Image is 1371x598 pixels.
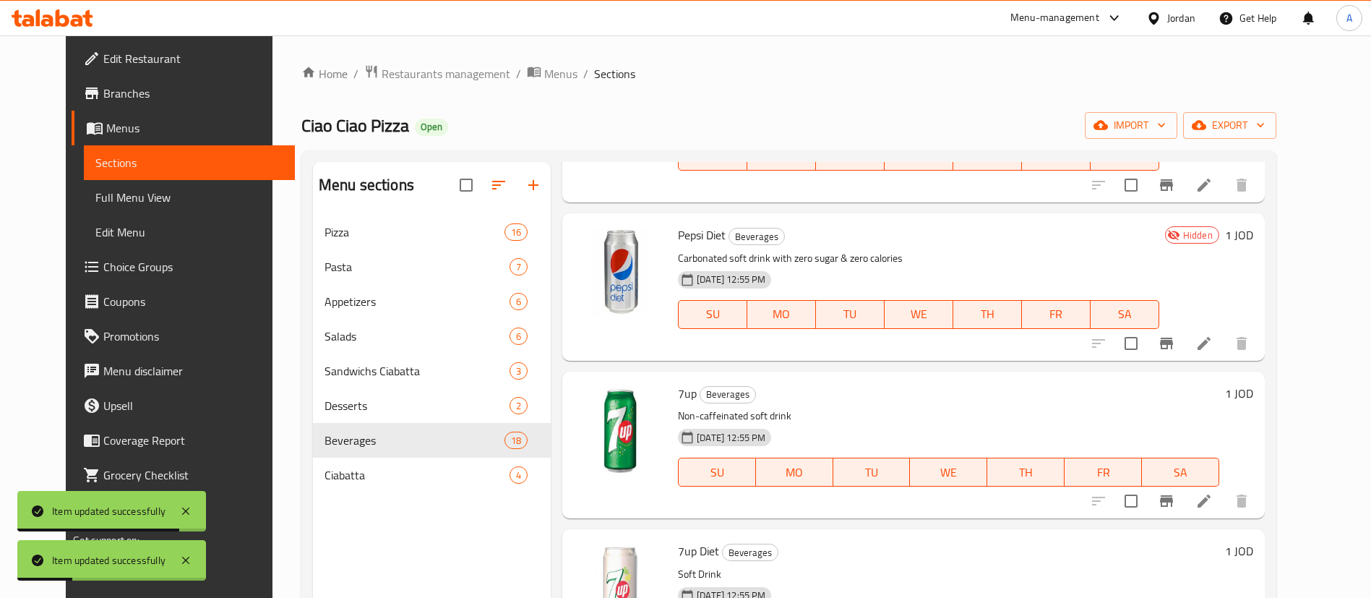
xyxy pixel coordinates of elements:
[510,397,528,414] div: items
[516,65,521,82] li: /
[1195,176,1213,194] a: Edit menu item
[678,383,697,404] span: 7up
[325,397,510,414] span: Desserts
[1149,168,1184,202] button: Branch-specific-item
[678,224,726,246] span: Pepsi Diet
[301,109,409,142] span: Ciao Ciao Pizza
[1096,146,1153,167] span: SA
[574,383,666,476] img: 7up
[1149,484,1184,518] button: Branch-specific-item
[544,65,577,82] span: Menus
[510,364,527,378] span: 3
[1070,462,1136,483] span: FR
[1065,458,1142,487] button: FR
[325,293,510,310] span: Appetizers
[313,249,551,284] div: Pasta7
[678,540,719,562] span: 7up Diet
[839,462,905,483] span: TU
[103,432,283,449] span: Coverage Report
[684,304,742,325] span: SU
[527,64,577,83] a: Menus
[84,215,295,249] a: Edit Menu
[822,146,879,167] span: TU
[319,174,414,196] h2: Menu sections
[1142,458,1219,487] button: SA
[95,154,283,171] span: Sections
[729,228,784,245] span: Beverages
[72,388,295,423] a: Upsell
[382,65,510,82] span: Restaurants management
[885,300,953,329] button: WE
[481,168,516,202] span: Sort sections
[325,328,510,345] span: Salads
[1195,335,1213,352] a: Edit menu item
[72,354,295,388] a: Menu disclaimer
[890,304,947,325] span: WE
[684,462,750,483] span: SU
[313,215,551,249] div: Pizza16
[95,189,283,206] span: Full Menu View
[301,65,348,82] a: Home
[301,64,1276,83] nav: breadcrumb
[510,293,528,310] div: items
[678,458,756,487] button: SU
[1346,10,1352,26] span: A
[313,319,551,354] div: Salads6
[1224,326,1259,361] button: delete
[313,354,551,388] div: Sandwichs Ciabatta3
[325,258,510,275] div: Pasta
[103,258,283,275] span: Choice Groups
[415,119,448,136] div: Open
[364,64,510,83] a: Restaurants management
[729,228,785,245] div: Beverages
[594,65,635,82] span: Sections
[1116,486,1146,516] span: Select to update
[1116,328,1146,359] span: Select to update
[313,458,551,492] div: Ciabatta4
[1028,146,1085,167] span: FR
[1028,304,1085,325] span: FR
[103,397,283,414] span: Upsell
[916,462,981,483] span: WE
[325,432,504,449] span: Beverages
[753,146,810,167] span: MO
[72,284,295,319] a: Coupons
[325,362,510,380] div: Sandwichs Ciabatta
[415,121,448,133] span: Open
[353,65,358,82] li: /
[313,284,551,319] div: Appetizers6
[678,249,1159,268] p: Carbonated soft drink with zero sugar & zero calories
[1177,228,1219,242] span: Hidden
[106,119,283,137] span: Menus
[516,168,551,202] button: Add section
[52,503,166,519] div: Item updated successfully
[103,328,283,345] span: Promotions
[84,180,295,215] a: Full Menu View
[959,146,1016,167] span: TH
[325,466,510,484] span: Ciabatta
[583,65,588,82] li: /
[72,249,295,284] a: Choice Groups
[510,330,527,343] span: 6
[691,431,771,445] span: [DATE] 12:55 PM
[722,544,778,561] div: Beverages
[510,258,528,275] div: items
[505,226,527,239] span: 16
[103,293,283,310] span: Coupons
[678,565,1219,584] p: Soft Drink
[574,225,666,317] img: Pepsi Diet
[510,469,527,482] span: 4
[52,552,166,568] div: Item updated successfully
[1091,300,1159,329] button: SA
[756,458,833,487] button: MO
[953,300,1022,329] button: TH
[95,223,283,241] span: Edit Menu
[1022,300,1091,329] button: FR
[816,300,885,329] button: TU
[103,466,283,484] span: Grocery Checklist
[72,76,295,111] a: Branches
[1224,168,1259,202] button: delete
